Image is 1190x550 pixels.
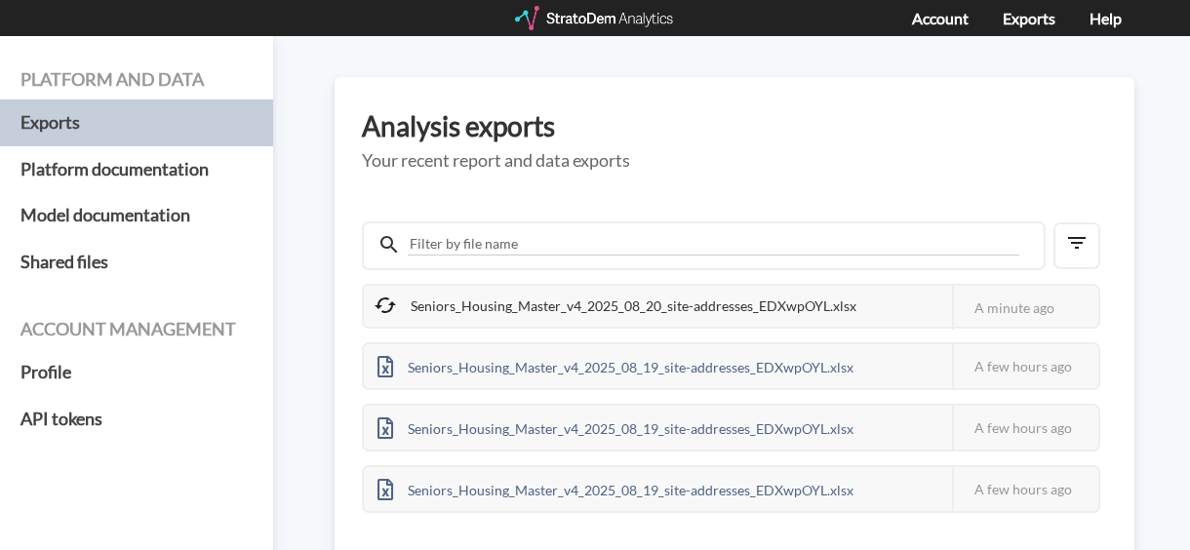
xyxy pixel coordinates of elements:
[20,146,253,193] a: Platform documentation
[952,344,1098,388] div: A few hours ago
[20,239,253,286] a: Shared files
[364,286,870,327] div: Seniors_Housing_Master_v4_2025_08_20_site-addresses_EDXwpOYL.xlsx
[1003,9,1055,27] a: Exports
[20,99,253,146] a: Exports
[408,233,1019,255] input: Filter by file name
[1090,9,1122,27] a: Help
[952,286,1098,330] div: A minute ago
[952,406,1098,450] div: A few hours ago
[20,396,253,443] a: API tokens
[364,406,867,450] div: Seniors_Housing_Master_v4_2025_08_19_site-addresses_EDXwpOYL.xlsx
[912,9,969,27] a: Account
[364,356,867,373] a: Seniors_Housing_Master_v4_2025_08_19_site-addresses_EDXwpOYL.xlsx
[362,151,1107,171] h5: Your recent report and data exports
[364,344,867,388] div: Seniors_Housing_Master_v4_2025_08_19_site-addresses_EDXwpOYL.xlsx
[364,417,867,434] a: Seniors_Housing_Master_v4_2025_08_19_site-addresses_EDXwpOYL.xlsx
[362,111,1107,141] h3: Analysis exports
[364,467,867,511] div: Seniors_Housing_Master_v4_2025_08_19_site-addresses_EDXwpOYL.xlsx
[20,349,253,396] a: Profile
[20,192,253,239] a: Model documentation
[20,70,253,90] h4: Platform and data
[20,320,253,339] h4: Account management
[952,467,1098,511] div: A few hours ago
[364,479,867,495] a: Seniors_Housing_Master_v4_2025_08_19_site-addresses_EDXwpOYL.xlsx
